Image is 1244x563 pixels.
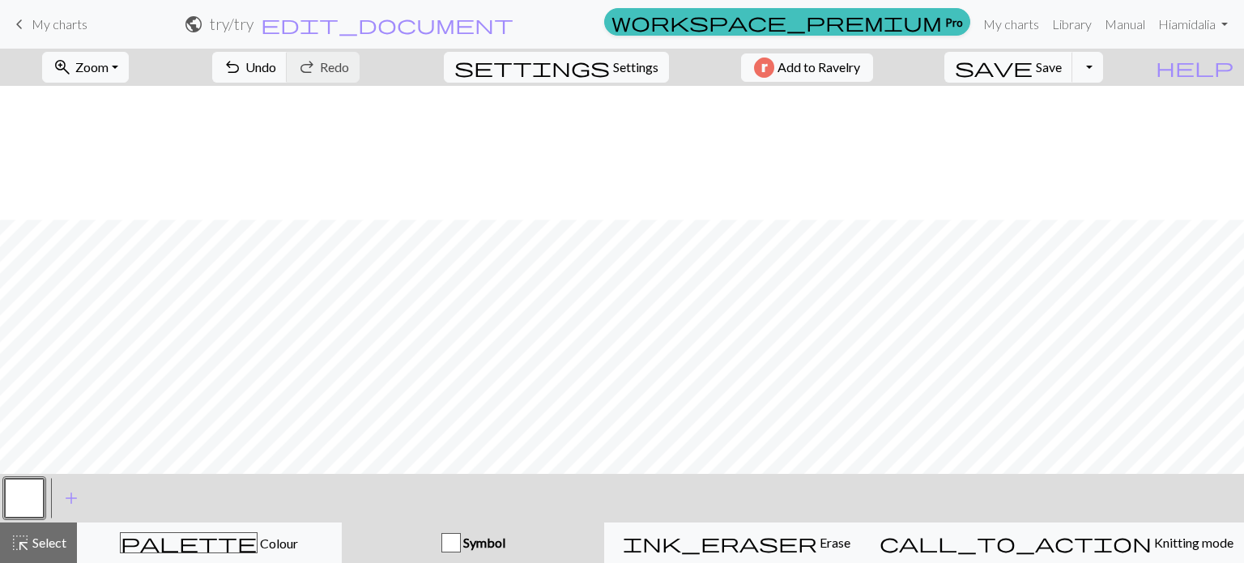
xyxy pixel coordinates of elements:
span: palette [121,531,257,554]
a: Manual [1098,8,1152,41]
span: Settings [613,58,658,77]
span: Undo [245,59,276,75]
span: help [1156,56,1233,79]
button: Knitting mode [869,522,1244,563]
a: My charts [977,8,1046,41]
button: Save [944,52,1073,83]
span: Knitting mode [1152,535,1233,550]
span: Select [30,535,66,550]
i: Settings [454,58,610,77]
span: undo [223,56,242,79]
span: workspace_premium [611,11,942,33]
button: Colour [77,522,342,563]
button: Zoom [42,52,129,83]
a: Library [1046,8,1098,41]
span: Zoom [75,59,109,75]
button: SettingsSettings [444,52,669,83]
span: Symbol [461,535,505,550]
span: edit_document [261,13,513,36]
span: save [955,56,1033,79]
span: ink_eraser [623,531,817,554]
a: Hiamidalia [1152,8,1234,41]
span: Erase [817,535,850,550]
span: Colour [258,535,298,551]
span: highlight_alt [11,531,30,554]
h2: try / try [210,15,253,33]
a: Pro [604,8,970,36]
span: My charts [32,16,87,32]
button: Add to Ravelry [741,53,873,82]
button: Erase [604,522,869,563]
span: public [184,13,203,36]
a: My charts [10,11,87,38]
span: add [62,487,81,510]
span: settings [454,56,610,79]
span: Save [1036,59,1062,75]
button: Symbol [342,522,605,563]
span: zoom_in [53,56,72,79]
button: Undo [212,52,288,83]
span: Add to Ravelry [777,58,860,78]
img: Ravelry [754,58,774,78]
span: call_to_action [880,531,1152,554]
span: keyboard_arrow_left [10,13,29,36]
